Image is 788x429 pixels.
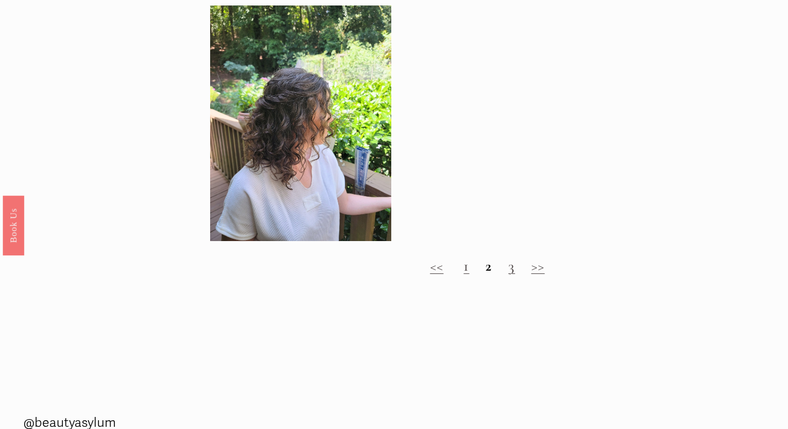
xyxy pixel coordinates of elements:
a: Book Us [3,195,24,255]
a: << [430,257,444,275]
a: >> [531,257,545,275]
a: 1 [463,257,469,275]
strong: 2 [485,257,492,275]
a: 3 [508,257,515,275]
